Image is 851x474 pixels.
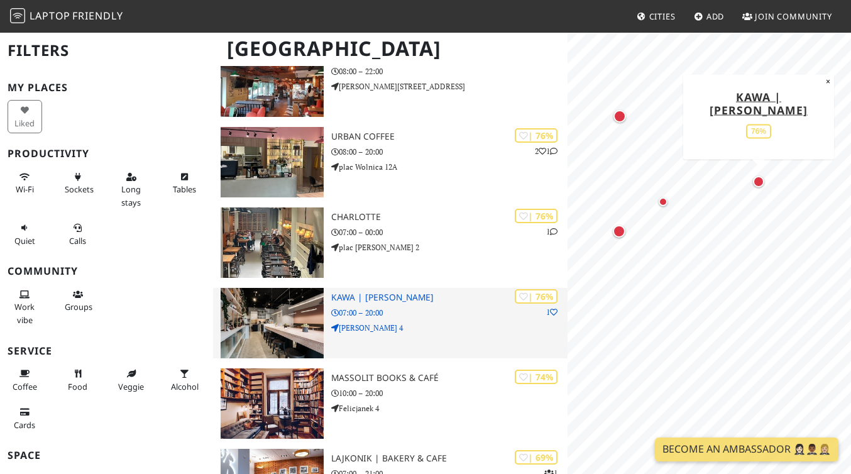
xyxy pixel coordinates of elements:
[331,453,568,464] h3: Lajkonik | Bakery & Cafe
[331,387,568,399] p: 10:00 – 20:00
[8,449,206,461] h3: Space
[167,167,202,200] button: Tables
[546,306,557,318] p: 1
[655,438,838,461] a: Become an Ambassador 🤵🏻‍♀️🤵🏾‍♂️🤵🏼‍♀️
[632,5,681,28] a: Cities
[710,89,808,117] a: kawa | [PERSON_NAME]
[121,184,141,207] span: Long stays
[61,363,96,397] button: Food
[114,363,148,397] button: Veggie
[649,11,676,22] span: Cities
[14,301,35,325] span: People working
[515,450,557,465] div: | 69%
[515,289,557,304] div: | 76%
[546,226,557,238] p: 1
[331,402,568,414] p: Felicjanek 4
[69,235,86,246] span: Video/audio calls
[61,167,96,200] button: Sockets
[8,402,42,435] button: Cards
[72,9,123,23] span: Friendly
[10,6,123,28] a: LaptopFriendly LaptopFriendly
[114,167,148,212] button: Long stays
[535,145,557,157] p: 2 1
[8,363,42,397] button: Coffee
[611,107,629,125] div: Map marker
[213,288,568,358] a: kawa | Romanowicza | 76% 1 kawa | [PERSON_NAME] 07:00 – 20:00 [PERSON_NAME] 4
[737,5,837,28] a: Join Community
[822,74,834,88] button: Close popup
[217,31,565,66] h1: [GEOGRAPHIC_DATA]
[331,373,568,383] h3: Massolit Books & Café
[8,167,42,200] button: Wi-Fi
[213,127,568,197] a: Urban Coffee | 76% 21 Urban Coffee 08:00 – 20:00 plac Wolnica 12A
[221,368,324,439] img: Massolit Books & Café
[8,148,206,160] h3: Productivity
[13,381,37,392] span: Coffee
[118,381,144,392] span: Veggie
[331,212,568,223] h3: Charlotte
[171,381,199,392] span: Alcohol
[331,80,568,92] p: [PERSON_NAME][STREET_ADDRESS]
[65,301,92,312] span: Group tables
[331,226,568,238] p: 07:00 – 00:00
[173,184,196,195] span: Work-friendly tables
[221,127,324,197] img: Urban Coffee
[331,146,568,158] p: 08:00 – 20:00
[8,265,206,277] h3: Community
[515,209,557,223] div: | 76%
[16,184,34,195] span: Stable Wi-Fi
[65,184,94,195] span: Power sockets
[213,207,568,278] a: Charlotte | 76% 1 Charlotte 07:00 – 00:00 plac [PERSON_NAME] 2
[8,345,206,357] h3: Service
[515,370,557,384] div: | 74%
[8,284,42,330] button: Work vibe
[213,368,568,439] a: Massolit Books & Café | 74% Massolit Books & Café 10:00 – 20:00 Felicjanek 4
[331,322,568,334] p: [PERSON_NAME] 4
[656,194,671,209] div: Map marker
[746,124,771,138] div: 76%
[8,82,206,94] h3: My Places
[706,11,725,22] span: Add
[331,292,568,303] h3: kawa | [PERSON_NAME]
[213,47,568,117] a: Castor Coffee & Lunch | 76% Castor Coffee & Lunch 08:00 – 22:00 [PERSON_NAME][STREET_ADDRESS]
[10,8,25,23] img: LaptopFriendly
[14,235,35,246] span: Quiet
[331,241,568,253] p: plac [PERSON_NAME] 2
[755,11,832,22] span: Join Community
[221,47,324,117] img: Castor Coffee & Lunch
[61,284,96,317] button: Groups
[167,363,202,397] button: Alcohol
[331,161,568,173] p: plac Wolnica 12A
[610,223,628,240] div: Map marker
[689,5,730,28] a: Add
[331,131,568,142] h3: Urban Coffee
[515,128,557,143] div: | 76%
[8,31,206,70] h2: Filters
[221,288,324,358] img: kawa | Romanowicza
[14,419,35,431] span: Credit cards
[61,218,96,251] button: Calls
[331,307,568,319] p: 07:00 – 20:00
[750,174,767,190] div: Map marker
[8,218,42,251] button: Quiet
[68,381,87,392] span: Food
[30,9,70,23] span: Laptop
[221,207,324,278] img: Charlotte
